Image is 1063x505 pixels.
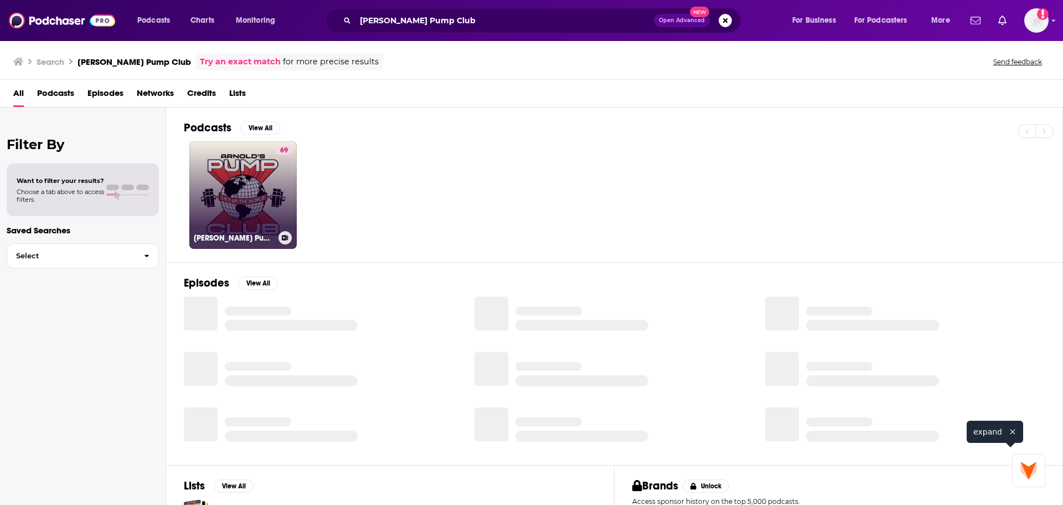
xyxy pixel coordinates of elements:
h2: Podcasts [184,121,231,135]
span: For Business [792,13,836,28]
a: Show notifications dropdown [966,11,985,30]
button: Unlock [683,480,730,493]
button: View All [240,121,280,135]
button: View All [214,480,254,493]
button: open menu [847,12,923,29]
h2: Filter By [7,136,159,152]
a: Try an exact match [200,55,281,68]
h2: Brands [632,479,678,493]
a: Podcasts [37,84,74,107]
span: Monitoring [236,13,275,28]
span: Want to filter your results? [17,177,104,185]
div: Search podcasts, credits, & more... [336,8,752,33]
a: Networks [137,84,174,107]
button: Send feedback [990,57,1045,67]
span: For Podcasters [854,13,907,28]
a: ListsView All [184,479,254,493]
span: Choose a tab above to access filters. [17,188,104,203]
img: Podchaser - Follow, Share and Rate Podcasts [9,10,115,31]
a: Charts [183,12,221,29]
h3: [PERSON_NAME] Pump Club [78,57,191,67]
span: More [931,13,950,28]
span: Charts [190,13,214,28]
h3: Search [37,57,64,67]
button: open menu [923,12,964,29]
img: User Profile [1024,8,1049,33]
a: EpisodesView All [184,276,278,290]
a: Credits [187,84,216,107]
button: Open AdvancedNew [654,14,710,27]
button: open menu [228,12,290,29]
a: PodcastsView All [184,121,280,135]
a: All [13,84,24,107]
svg: Add a profile image [1037,8,1049,20]
h3: [PERSON_NAME] Pump Club [194,233,274,243]
span: Podcasts [137,13,170,28]
a: 69 [276,146,292,155]
span: Open Advanced [659,18,705,23]
p: Saved Searches [7,225,159,236]
h2: Episodes [184,276,229,290]
button: Select [7,243,159,268]
span: 69 [280,145,288,156]
span: Select [7,252,135,259]
a: 69[PERSON_NAME] Pump Club [189,141,297,249]
span: New [690,7,710,17]
a: Show notifications dropdown [994,11,1011,30]
input: Search podcasts, credits, & more... [355,12,654,29]
button: Show profile menu [1024,8,1049,33]
span: Logged in as Ashley_Beenen [1024,8,1049,33]
button: View All [238,277,278,290]
a: Episodes [87,84,123,107]
button: open menu [785,12,850,29]
h2: Lists [184,479,205,493]
button: open menu [130,12,184,29]
a: Lists [229,84,246,107]
span: for more precise results [283,55,379,68]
